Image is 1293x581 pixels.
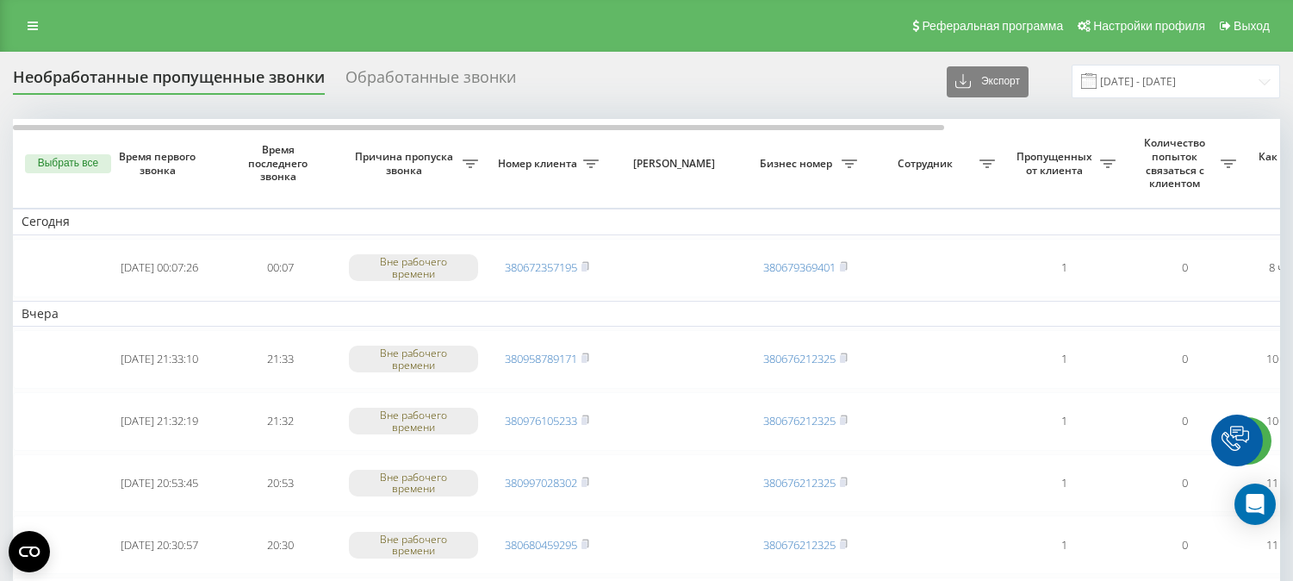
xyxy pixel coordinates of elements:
[1124,330,1245,389] td: 0
[763,537,836,553] a: 380676212325
[763,259,836,275] a: 380679369401
[1004,330,1124,389] td: 1
[99,330,220,389] td: [DATE] 21:33:10
[763,475,836,490] a: 380676212325
[99,515,220,574] td: [DATE] 20:30:57
[922,19,1063,33] span: Реферальная программа
[25,154,111,173] button: Выбрать все
[1234,19,1270,33] span: Выход
[220,330,340,389] td: 21:33
[233,143,326,184] span: Время последнего звонка
[505,351,577,366] a: 380958789171
[13,68,325,95] div: Необработанные пропущенные звонки
[1124,392,1245,451] td: 0
[349,408,478,434] div: Вне рабочего времени
[1093,19,1205,33] span: Настройки профиля
[505,413,577,428] a: 380976105233
[1004,515,1124,574] td: 1
[1012,150,1100,177] span: Пропущенных от клиента
[9,531,50,572] button: Open CMP widget
[1124,515,1245,574] td: 0
[505,537,577,553] a: 380680459295
[1004,239,1124,297] td: 1
[220,239,340,297] td: 00:07
[754,157,842,171] span: Бизнес номер
[505,259,577,275] a: 380672357195
[349,150,463,177] span: Причина пропуска звонка
[220,515,340,574] td: 20:30
[622,157,730,171] span: [PERSON_NAME]
[505,475,577,490] a: 380997028302
[1004,454,1124,513] td: 1
[349,470,478,496] div: Вне рабочего времени
[349,346,478,372] div: Вне рабочего времени
[349,254,478,280] div: Вне рабочего времени
[1004,392,1124,451] td: 1
[220,454,340,513] td: 20:53
[345,68,516,95] div: Обработанные звонки
[349,532,478,558] div: Вне рабочего времени
[99,239,220,297] td: [DATE] 00:07:26
[1124,239,1245,297] td: 0
[1133,136,1221,190] span: Количество попыток связаться с клиентом
[763,413,836,428] a: 380676212325
[495,157,583,171] span: Номер клиента
[874,157,979,171] span: Сотрудник
[1234,484,1276,525] div: Open Intercom Messenger
[1124,454,1245,513] td: 0
[763,351,836,366] a: 380676212325
[947,66,1029,97] button: Экспорт
[220,392,340,451] td: 21:32
[113,150,206,177] span: Время первого звонка
[99,392,220,451] td: [DATE] 21:32:19
[99,454,220,513] td: [DATE] 20:53:45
